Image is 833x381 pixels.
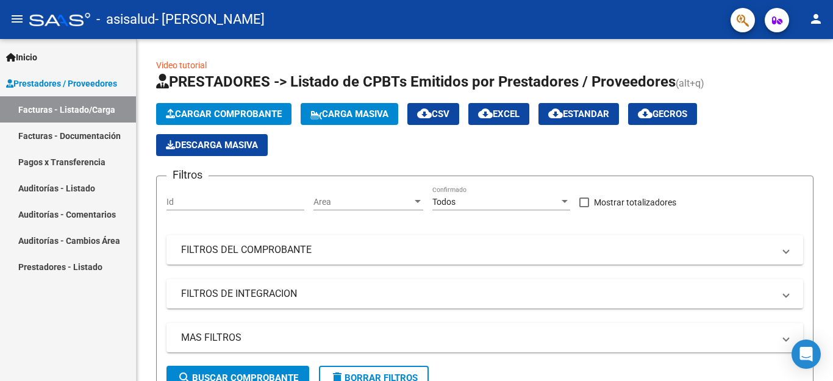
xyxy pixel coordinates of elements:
button: Cargar Comprobante [156,103,291,125]
span: Carga Masiva [310,109,388,119]
span: Todos [432,197,456,207]
a: Video tutorial [156,60,207,70]
mat-icon: cloud_download [417,106,432,121]
button: Carga Masiva [301,103,398,125]
span: Area [313,197,412,207]
button: Estandar [538,103,619,125]
span: Inicio [6,51,37,64]
mat-icon: person [809,12,823,26]
span: Cargar Comprobante [166,109,282,119]
h3: Filtros [166,166,209,183]
div: Open Intercom Messenger [792,340,821,369]
button: Gecros [628,103,697,125]
mat-panel-title: FILTROS DE INTEGRACION [181,287,774,301]
span: CSV [417,109,449,119]
span: - asisalud [96,6,155,33]
mat-expansion-panel-header: MAS FILTROS [166,323,803,352]
span: Estandar [548,109,609,119]
span: - [PERSON_NAME] [155,6,265,33]
mat-expansion-panel-header: FILTROS DEL COMPROBANTE [166,235,803,265]
mat-icon: cloud_download [638,106,652,121]
span: Mostrar totalizadores [594,195,676,210]
span: (alt+q) [676,77,704,89]
app-download-masive: Descarga masiva de comprobantes (adjuntos) [156,134,268,156]
span: PRESTADORES -> Listado de CPBTs Emitidos por Prestadores / Proveedores [156,73,676,90]
mat-icon: cloud_download [548,106,563,121]
button: Descarga Masiva [156,134,268,156]
span: EXCEL [478,109,520,119]
mat-expansion-panel-header: FILTROS DE INTEGRACION [166,279,803,308]
mat-panel-title: MAS FILTROS [181,331,774,344]
button: CSV [407,103,459,125]
span: Descarga Masiva [166,140,258,151]
mat-icon: menu [10,12,24,26]
mat-icon: cloud_download [478,106,493,121]
span: Gecros [638,109,687,119]
button: EXCEL [468,103,529,125]
span: Prestadores / Proveedores [6,77,117,90]
mat-panel-title: FILTROS DEL COMPROBANTE [181,243,774,257]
